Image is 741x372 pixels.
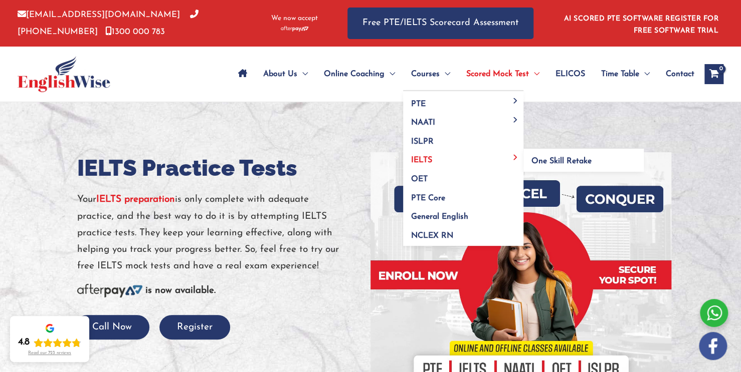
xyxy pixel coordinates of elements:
[271,14,318,24] span: We now accept
[18,56,110,92] img: cropped-ew-logo
[411,119,435,127] span: NAATI
[658,57,694,92] a: Contact
[18,336,81,348] div: Rating: 4.8 out of 5
[18,11,199,36] a: [PHONE_NUMBER]
[96,195,175,204] a: IELTS preparation
[281,26,308,32] img: Afterpay-Logo
[77,152,363,184] h1: IELTS Practice Tests
[403,148,523,167] a: IELTSMenu Toggle
[601,57,639,92] span: Time Table
[105,28,165,36] a: 1300 000 783
[529,57,539,92] span: Menu Toggle
[510,117,521,122] span: Menu Toggle
[411,213,468,221] span: General English
[75,322,149,332] a: Call Now
[145,286,216,295] b: is now available.
[159,322,230,332] a: Register
[531,157,592,165] span: One Skill Retake
[255,57,316,92] a: About UsMenu Toggle
[411,232,453,240] span: NCLEX RN
[403,129,523,148] a: ISLPR
[466,57,529,92] span: Scored Mock Test
[18,336,30,348] div: 4.8
[403,167,523,186] a: OET
[555,57,585,92] span: ELICOS
[510,98,521,104] span: Menu Toggle
[347,8,533,39] a: Free PTE/IELTS Scorecard Assessment
[77,191,363,274] p: Your is only complete with adequate practice, and the best way to do it is by attempting IELTS pr...
[18,11,180,19] a: [EMAIL_ADDRESS][DOMAIN_NAME]
[666,57,694,92] span: Contact
[440,57,450,92] span: Menu Toggle
[159,315,230,339] button: Register
[316,57,403,92] a: Online CoachingMenu Toggle
[558,7,723,40] aside: Header Widget 1
[699,332,727,360] img: white-facebook.png
[458,57,547,92] a: Scored Mock TestMenu Toggle
[547,57,593,92] a: ELICOS
[564,15,719,35] a: AI SCORED PTE SOFTWARE REGISTER FOR FREE SOFTWARE TRIAL
[639,57,650,92] span: Menu Toggle
[523,149,644,172] a: One Skill Retake
[411,100,426,108] span: PTE
[75,315,149,339] button: Call Now
[403,204,523,223] a: General English
[297,57,308,92] span: Menu Toggle
[403,223,523,246] a: NCLEX RN
[403,110,523,129] a: NAATIMenu Toggle
[28,350,71,356] div: Read our 723 reviews
[593,57,658,92] a: Time TableMenu Toggle
[411,156,432,164] span: IELTS
[230,57,694,92] nav: Site Navigation: Main Menu
[704,64,723,84] a: View Shopping Cart, empty
[403,185,523,204] a: PTE Core
[263,57,297,92] span: About Us
[77,284,142,297] img: Afterpay-Logo
[411,138,434,146] span: ISLPR
[411,175,428,183] span: OET
[403,57,458,92] a: CoursesMenu Toggle
[324,57,385,92] span: Online Coaching
[385,57,395,92] span: Menu Toggle
[510,154,521,160] span: Menu Toggle
[411,194,445,202] span: PTE Core
[403,91,523,110] a: PTEMenu Toggle
[411,57,440,92] span: Courses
